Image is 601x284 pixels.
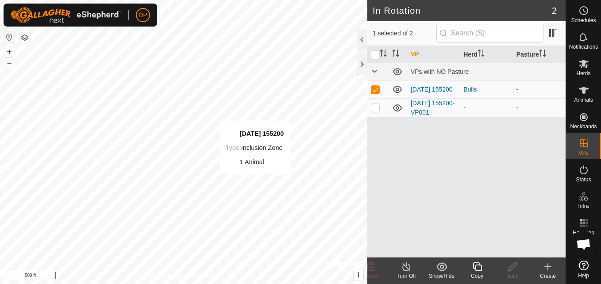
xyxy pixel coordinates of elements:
[460,46,512,63] th: Herd
[411,68,562,75] div: VPs with NO Pasture
[578,150,588,156] span: VPs
[411,86,453,93] a: [DATE] 155200
[226,157,284,167] div: 1 Animal
[495,272,530,280] div: Edit
[226,142,284,153] div: Inclusion Zone
[139,11,147,20] span: DP
[552,4,557,17] span: 2
[380,51,387,58] p-sorticon: Activate to sort
[576,177,591,182] span: Status
[4,58,15,69] button: –
[226,128,284,139] div: [DATE] 155200
[578,273,589,278] span: Help
[363,273,379,279] span: Delete
[149,272,182,280] a: Privacy Policy
[193,272,219,280] a: Contact Us
[424,272,459,280] div: Show/Hide
[513,98,566,117] td: -
[573,230,594,235] span: Heatmap
[226,144,241,151] label: Type:
[389,272,424,280] div: Turn Off
[4,32,15,42] button: Reset Map
[578,203,589,209] span: Infra
[478,51,485,58] p-sorticon: Activate to sort
[530,272,566,280] div: Create
[463,85,509,94] div: Bulls
[463,103,509,112] div: -
[373,29,436,38] span: 1 selected of 2
[459,272,495,280] div: Copy
[566,257,601,282] a: Help
[539,51,546,58] p-sorticon: Activate to sort
[392,51,399,58] p-sorticon: Activate to sort
[4,46,15,57] button: +
[576,71,590,76] span: Herds
[354,270,363,280] button: i
[571,18,596,23] span: Schedules
[436,24,543,42] input: Search (S)
[513,81,566,98] td: -
[569,44,598,50] span: Notifications
[11,7,121,23] img: Gallagher Logo
[373,5,552,16] h2: In Rotation
[358,271,359,279] span: i
[19,32,30,43] button: Map Layers
[407,46,460,63] th: VP
[411,100,455,116] a: [DATE] 155200-VP001
[513,46,566,63] th: Pasture
[574,97,593,103] span: Animals
[570,231,597,257] div: Open chat
[570,124,597,129] span: Neckbands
